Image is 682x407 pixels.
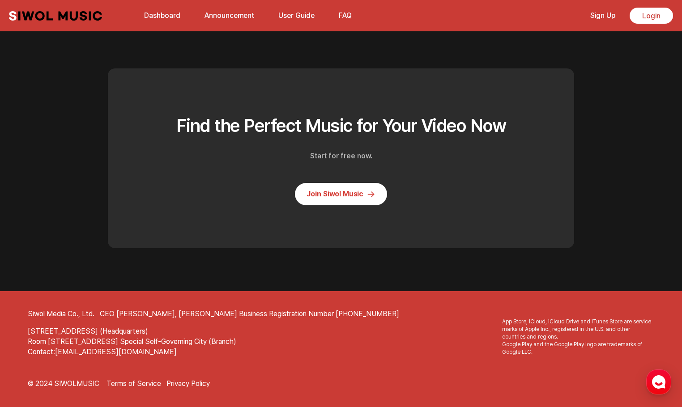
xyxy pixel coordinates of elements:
[74,297,101,305] span: Messages
[175,111,507,140] h2: Find the Perfect Music for Your Video Now
[273,6,320,25] a: User Guide
[630,8,673,24] a: Login
[139,6,186,25] a: Dashboard
[107,379,161,389] a: Terms of Service
[28,337,654,347] address: Room [STREET_ADDRESS] Special Self-Governing City (Branch)
[585,6,621,25] a: Sign Up
[199,6,260,25] a: Announcement
[28,347,654,357] p: Contact: [EMAIL_ADDRESS][DOMAIN_NAME]
[28,326,654,337] address: [STREET_ADDRESS] (Headquarters)
[28,379,99,389] p: © 2024 SIWOLMUSIC
[115,284,172,306] a: Settings
[3,284,59,306] a: Home
[59,284,115,306] a: Messages
[333,5,357,26] button: FAQ
[28,309,94,319] h2: Siwol Media Co., Ltd.
[28,309,239,319] div: CEO [PERSON_NAME], [PERSON_NAME]
[295,183,387,205] a: Join Siwol Music
[166,379,210,389] a: Privacy Policy
[175,151,507,161] p: Start for free now.
[132,297,154,304] span: Settings
[239,309,399,319] p: Business Registration Number [PHONE_NUMBER]
[502,318,654,356] span: App Store, iCloud, iCloud Drive and iTunes Store are service marks of Apple Inc., registered in t...
[23,297,38,304] span: Home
